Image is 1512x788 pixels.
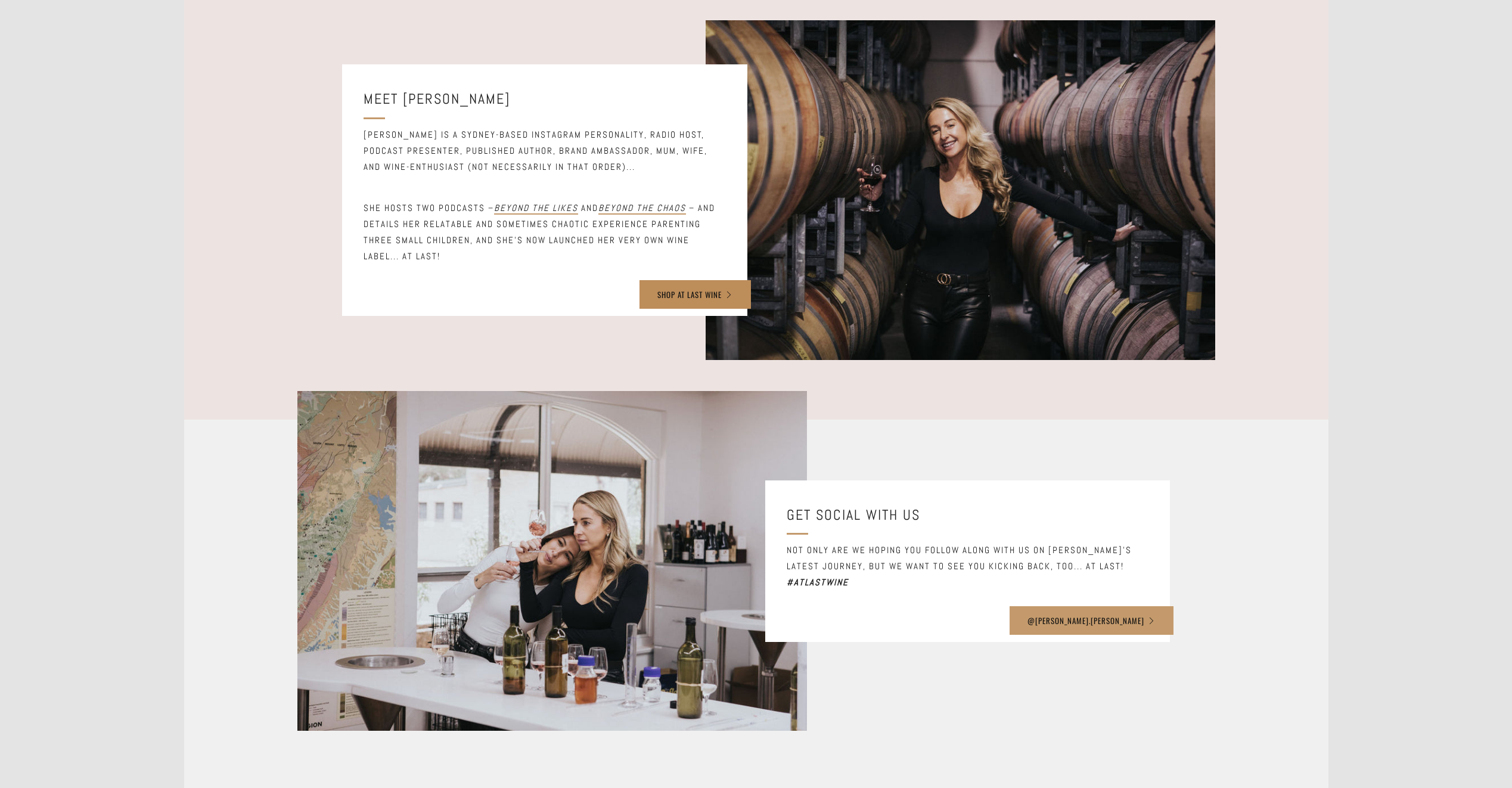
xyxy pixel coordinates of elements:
a: Beyond the Likes [494,202,578,215]
h6: She hosts two podcasts – and – and details her relatable and sometimes chaotic experience parenti... [364,184,726,264]
h3: Meet [PERSON_NAME] [364,86,726,111]
h3: Get Social with us [787,502,1149,528]
a: SHOP AT LAST WINE [639,280,751,309]
em: Beyond the Likes [494,202,578,213]
strong: #atlastwine [787,576,849,588]
a: Beyond the Chaos [598,202,686,215]
h6: Not only are we hoping you follow along with us on [PERSON_NAME]'s latest journey, but we want to... [787,542,1149,590]
em: Beyond the Chaos [598,202,686,213]
a: @[PERSON_NAME].[PERSON_NAME] [1010,606,1173,635]
h6: [PERSON_NAME] is a Sydney-based Instagram personality, radio host, podcast presenter, published a... [364,126,726,175]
